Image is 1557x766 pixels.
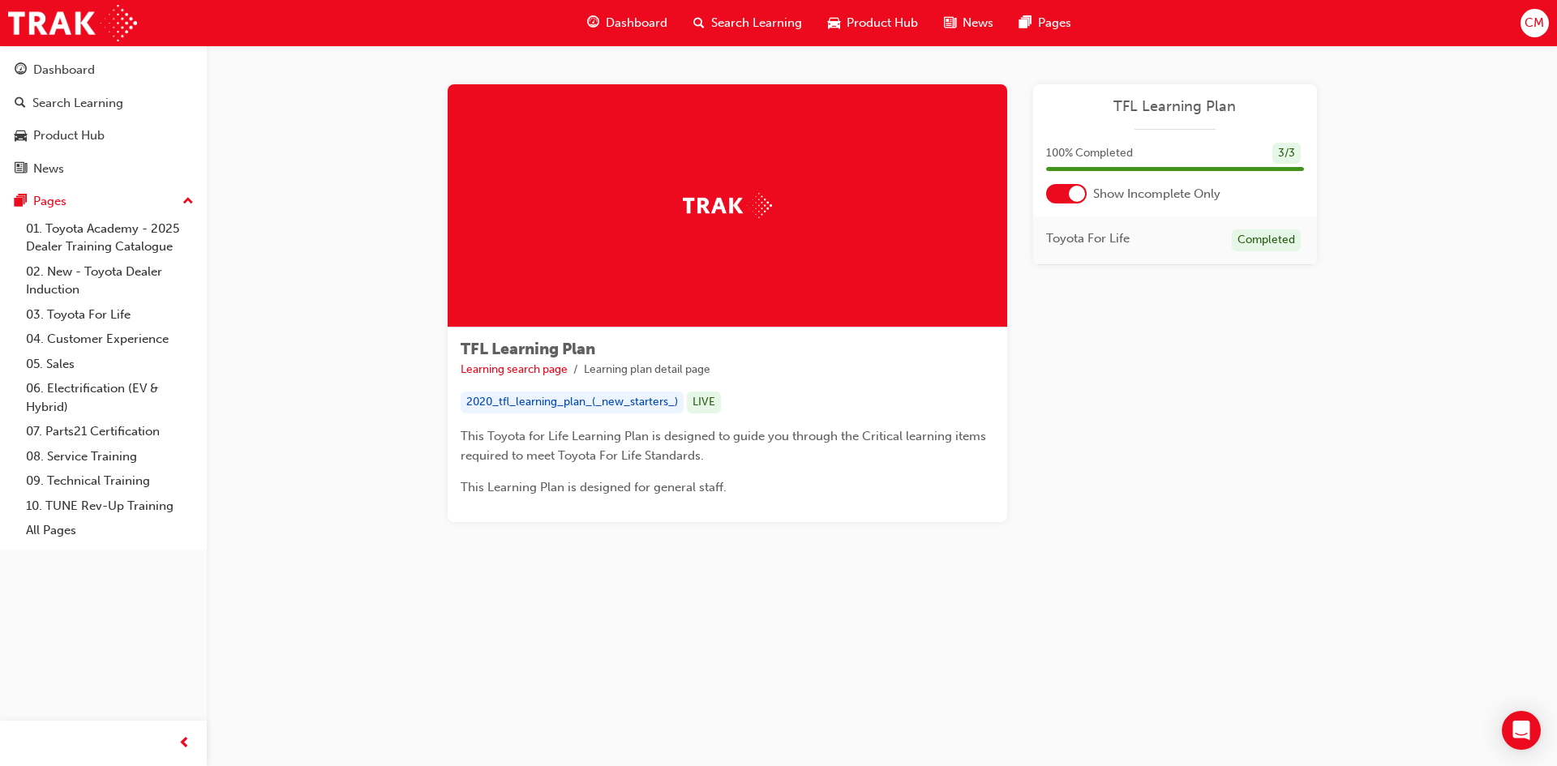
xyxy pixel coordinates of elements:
span: search-icon [693,13,705,33]
a: TFL Learning Plan [1046,97,1304,116]
a: 07. Parts21 Certification [19,419,200,444]
span: Search Learning [711,14,802,32]
div: News [33,160,64,178]
div: Search Learning [32,94,123,113]
a: 08. Service Training [19,444,200,469]
span: news-icon [944,13,956,33]
span: guage-icon [587,13,599,33]
button: Pages [6,186,200,216]
a: search-iconSearch Learning [680,6,815,40]
a: All Pages [19,518,200,543]
span: Product Hub [847,14,918,32]
a: 09. Technical Training [19,469,200,494]
div: LIVE [687,392,721,413]
a: car-iconProduct Hub [815,6,931,40]
a: 05. Sales [19,352,200,377]
span: car-icon [828,13,840,33]
span: CM [1525,14,1544,32]
a: 02. New - Toyota Dealer Induction [19,259,200,302]
li: Learning plan detail page [584,361,710,379]
a: Search Learning [6,88,200,118]
div: 3 / 3 [1272,143,1301,165]
a: 01. Toyota Academy - 2025 Dealer Training Catalogue [19,216,200,259]
span: pages-icon [1019,13,1032,33]
a: 03. Toyota For Life [19,302,200,327]
a: 06. Electrification (EV & Hybrid) [19,376,200,419]
div: Pages [33,192,66,211]
div: Dashboard [33,61,95,79]
span: up-icon [182,191,194,212]
span: This Learning Plan is designed for general staff. [461,480,727,494]
a: news-iconNews [931,6,1006,40]
span: Show Incomplete Only [1093,185,1220,203]
span: car-icon [15,129,27,143]
span: Pages [1038,14,1071,32]
img: Trak [683,193,772,218]
span: guage-icon [15,63,27,78]
button: CM [1521,9,1549,37]
span: TFL Learning Plan [461,340,595,358]
span: pages-icon [15,195,27,209]
span: Toyota For Life [1046,229,1130,248]
a: Learning search page [461,362,568,376]
img: Trak [8,5,137,41]
span: prev-icon [178,734,191,754]
a: guage-iconDashboard [574,6,680,40]
a: Dashboard [6,55,200,85]
a: pages-iconPages [1006,6,1084,40]
div: Product Hub [33,126,105,145]
span: 100 % Completed [1046,144,1133,163]
a: 04. Customer Experience [19,327,200,352]
a: 10. TUNE Rev-Up Training [19,494,200,519]
div: 2020_tfl_learning_plan_(_new_starters_) [461,392,684,413]
div: Completed [1232,229,1301,251]
span: Dashboard [606,14,667,32]
span: News [963,14,993,32]
button: DashboardSearch LearningProduct HubNews [6,52,200,186]
div: Open Intercom Messenger [1502,711,1541,750]
span: search-icon [15,96,26,111]
span: news-icon [15,162,27,177]
a: Product Hub [6,121,200,151]
span: This Toyota for Life Learning Plan is designed to guide you through the Critical learning items r... [461,429,989,463]
a: News [6,154,200,184]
